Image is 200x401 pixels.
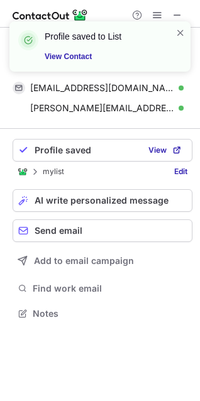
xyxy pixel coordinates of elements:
span: AI write personalized message [35,195,169,206]
span: Profile saved [35,145,91,155]
img: success [18,30,38,50]
header: Profile saved to List [45,30,160,43]
span: Send email [35,226,82,236]
span: Find work email [33,283,187,294]
a: Edit [169,165,192,178]
span: View [148,146,167,155]
span: [PERSON_NAME][EMAIL_ADDRESS][PERSON_NAME][DOMAIN_NAME] [30,102,174,114]
button: Profile savedView [13,139,192,162]
img: ContactOut [18,167,28,177]
img: ContactOut v5.3.10 [13,8,88,23]
button: Add to email campaign [13,250,192,272]
span: Add to email campaign [34,256,134,266]
span: Notes [33,308,187,319]
p: mylist [43,167,64,176]
button: AI write personalized message [13,189,192,212]
button: Send email [13,219,192,242]
button: Notes [13,305,192,322]
a: View Contact [45,50,160,63]
button: Find work email [13,280,192,297]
